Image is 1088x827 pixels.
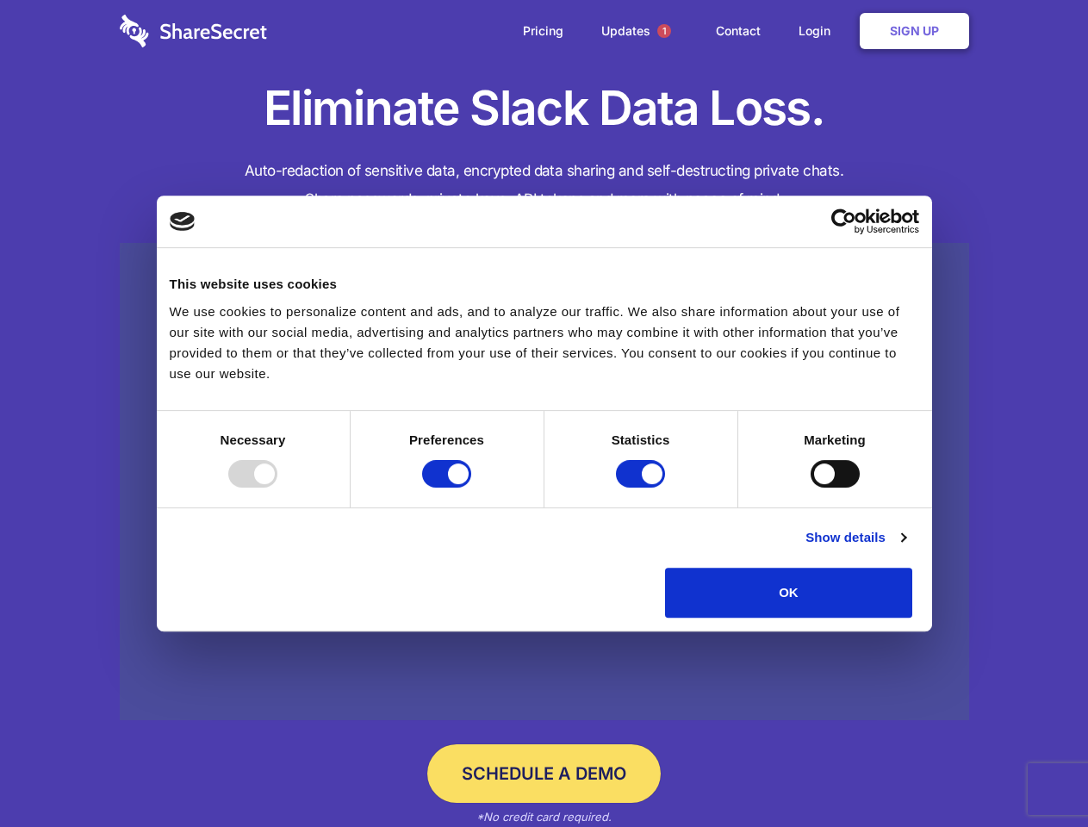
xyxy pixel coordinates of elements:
strong: Preferences [409,432,484,447]
a: Pricing [506,4,581,58]
button: OK [665,568,912,618]
a: Usercentrics Cookiebot - opens in a new window [768,208,919,234]
strong: Statistics [612,432,670,447]
strong: Marketing [804,432,866,447]
a: Sign Up [860,13,969,49]
strong: Necessary [221,432,286,447]
a: Show details [805,527,905,548]
a: Wistia video thumbnail [120,243,969,721]
a: Contact [699,4,778,58]
div: This website uses cookies [170,274,919,295]
img: logo-wordmark-white-trans-d4663122ce5f474addd5e946df7df03e33cb6a1c49d2221995e7729f52c070b2.svg [120,15,267,47]
em: *No credit card required. [476,810,612,824]
h4: Auto-redaction of sensitive data, encrypted data sharing and self-destructing private chats. Shar... [120,157,969,214]
h1: Eliminate Slack Data Loss. [120,78,969,140]
a: Schedule a Demo [427,744,661,803]
div: We use cookies to personalize content and ads, and to analyze our traffic. We also share informat... [170,302,919,384]
a: Login [781,4,856,58]
img: logo [170,212,196,231]
span: 1 [657,24,671,38]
